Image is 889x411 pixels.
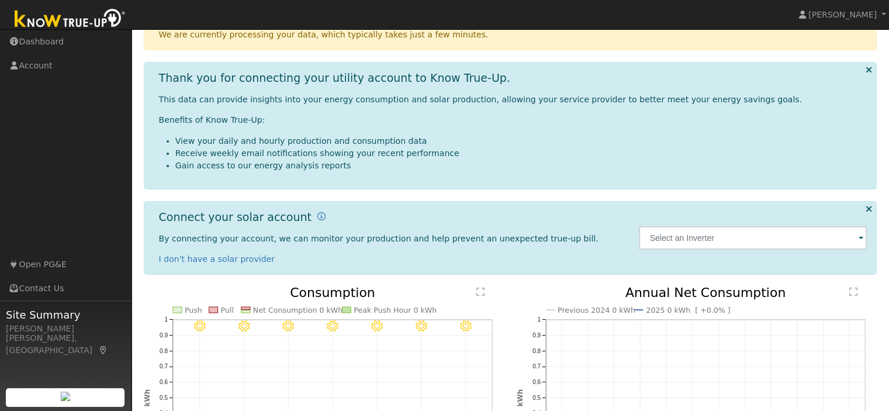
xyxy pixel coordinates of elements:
text: 0.9 [160,332,168,339]
text: 1 [164,316,168,323]
text: Peak Push Hour 0 kWh [354,306,437,315]
i: 8/20 - Clear [327,320,338,332]
text: 1 [537,316,541,323]
text: Push [185,306,202,315]
i: 8/19 - Clear [282,320,294,332]
text: kWh [143,389,151,407]
text: 0.7 [532,363,541,369]
a: Map [98,346,109,355]
text: Annual Net Consumption [625,285,786,300]
img: Know True-Up [9,6,132,33]
h1: Connect your solar account [159,210,312,224]
i: 8/22 - MostlyClear [416,320,427,332]
text: 2025 0 kWh [ +0.0% ] [646,306,730,315]
span: Site Summary [6,307,125,323]
text: 0.6 [160,379,168,385]
i: 8/21 - Clear [371,320,383,332]
li: Receive weekly email notifications showing your recent performance [175,147,867,160]
text: 0.5 [160,395,168,401]
text:  [476,287,485,296]
text: 0.9 [532,332,541,339]
text: Net Consumption 0 kWh [253,306,343,315]
text:  [849,287,857,296]
li: Gain access to our energy analysis reports [175,160,867,172]
li: View your daily and hourly production and consumption data [175,135,867,147]
span: [PERSON_NAME] [808,10,877,19]
text: 0.6 [532,379,541,385]
p: Benefits of Know True-Up: [159,114,867,126]
i: 8/17 - Clear [193,320,205,332]
div: [PERSON_NAME], [GEOGRAPHIC_DATA] [6,332,125,357]
text: 0.7 [160,363,168,369]
a: I don't have a solar provider [159,254,275,264]
span: We are currently processing your data, which typically takes just a few minutes. [159,30,489,39]
i: 8/18 - Clear [238,320,250,332]
text: 0.8 [532,348,541,354]
text: Previous 2024 0 kWh [558,306,635,315]
text: kWh [516,389,524,407]
span: By connecting your account, we can monitor your production and help prevent an unexpected true-up... [159,234,599,243]
text: 0.8 [160,348,168,354]
input: Select an Inverter [639,226,867,250]
i: 8/23 - MostlyClear [460,320,472,332]
span: This data can provide insights into your energy consumption and solar production, allowing your s... [159,95,802,104]
text: 0.5 [532,395,541,401]
h1: Thank you for connecting your utility account to Know True-Up. [159,71,510,85]
text: Pull [220,306,233,315]
div: [PERSON_NAME] [6,323,125,335]
text: Consumption [290,285,375,300]
img: retrieve [61,392,70,401]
